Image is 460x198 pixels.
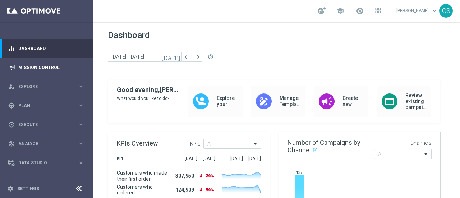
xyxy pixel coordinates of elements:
[8,39,84,58] div: Dashboard
[396,5,439,16] a: [PERSON_NAME]keyboard_arrow_down
[18,84,78,89] span: Explore
[18,123,78,127] span: Execute
[8,122,85,128] button: play_circle_outline Execute keyboard_arrow_right
[78,83,84,90] i: keyboard_arrow_right
[8,179,15,185] i: lightbulb
[8,84,85,89] button: person_search Explore keyboard_arrow_right
[8,46,85,51] button: equalizer Dashboard
[17,187,39,191] a: Settings
[8,65,85,70] button: Mission Control
[18,58,84,77] a: Mission Control
[8,58,84,77] div: Mission Control
[8,121,15,128] i: play_circle_outline
[18,39,84,58] a: Dashboard
[8,103,85,109] button: gps_fixed Plan keyboard_arrow_right
[439,4,453,18] div: GS
[8,141,78,147] div: Analyze
[8,121,78,128] div: Execute
[78,121,84,128] i: keyboard_arrow_right
[18,103,78,108] span: Plan
[336,7,344,15] span: school
[78,140,84,147] i: keyboard_arrow_right
[8,45,15,52] i: equalizer
[8,83,15,90] i: person_search
[8,172,84,191] div: Optibot
[8,160,78,166] div: Data Studio
[18,142,78,146] span: Analyze
[78,159,84,166] i: keyboard_arrow_right
[8,141,15,147] i: track_changes
[8,141,85,147] button: track_changes Analyze keyboard_arrow_right
[8,160,85,166] button: Data Studio keyboard_arrow_right
[18,161,78,165] span: Data Studio
[431,7,438,15] span: keyboard_arrow_down
[18,172,75,191] a: Optibot
[8,102,78,109] div: Plan
[8,83,78,90] div: Explore
[7,185,14,192] i: settings
[78,102,84,109] i: keyboard_arrow_right
[8,102,15,109] i: gps_fixed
